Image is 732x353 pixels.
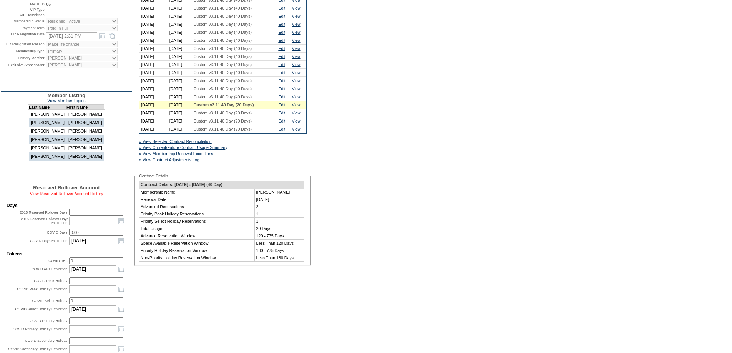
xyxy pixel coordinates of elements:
td: [DATE] [139,69,168,77]
label: COVID Select Holiday Expiration: [15,307,68,311]
td: Renewal Date [139,196,255,203]
span: Custom v3.11 40 Day (40 Days) [194,6,252,10]
span: Custom v3.11 40 Day (40 Days) [194,14,252,18]
label: COVID Days: [47,230,68,234]
td: Space Available Reservation Window [139,240,255,247]
td: Membership Type: [2,48,45,54]
a: View [292,70,301,75]
a: Edit [278,54,285,59]
td: [DATE] [168,61,192,69]
a: View [292,103,301,107]
a: View [292,94,301,99]
label: COVID Primary Holiday Expiration: [13,327,68,331]
td: 120 - 775 Days [255,232,304,240]
td: [DATE] [139,125,168,133]
td: [PERSON_NAME] [29,144,66,152]
td: [DATE] [168,101,192,109]
span: Custom v3.11 40 Day (40 Days) [194,46,252,51]
span: Member Listing [48,93,86,98]
td: 1 [255,210,304,218]
a: View [292,54,301,59]
td: Primary Member: [2,55,45,61]
legend: Contract Details [138,174,169,178]
td: Exclusive Ambassador: [2,62,45,68]
td: [DATE] [139,28,168,36]
td: ER Resignation Reason: [2,41,45,47]
a: View [292,78,301,83]
span: Custom v3.11 40 Day (40 Days) [194,22,252,27]
a: View [292,62,301,67]
td: VIP Type: [2,7,45,12]
a: » View Current/Future Contract Usage Summary [139,145,227,150]
td: [DATE] [168,93,192,101]
td: Priority Select Holiday Reservations [139,218,255,225]
a: Edit [278,103,285,107]
a: Edit [278,119,285,123]
a: Edit [278,86,285,91]
a: View [292,6,301,10]
td: Membership Status: [2,18,45,24]
td: [DATE] [168,125,192,133]
a: View [292,86,301,91]
td: [DATE] [139,4,168,12]
span: Custom v3.11 40 Day (20 Days) [194,103,254,107]
td: 2 [255,203,304,210]
a: View [292,111,301,115]
td: First Name [66,105,104,110]
a: Open the calendar popup. [117,237,126,245]
td: [DATE] [139,20,168,28]
label: COVID Days Expiration: [30,239,68,243]
a: » View Selected Contract Reconciliation [139,139,212,144]
td: [DATE] [168,28,192,36]
a: Edit [278,14,285,18]
td: [DATE] [168,117,192,125]
a: View [292,14,301,18]
span: Custom v3.11 40 Day (20 Days) [194,119,252,123]
a: Edit [278,30,285,35]
td: Non-Priority Holiday Reservation Window [139,254,255,262]
a: View [292,46,301,51]
td: [DATE] [255,196,304,203]
a: Edit [278,94,285,99]
td: Days [7,203,126,208]
td: Contract Details: [DATE] - [DATE] (40 Day) [139,181,304,189]
a: » View Contract Adjustments Log [139,157,199,162]
td: [PERSON_NAME] [66,118,104,127]
a: View Member Logins [47,98,85,103]
td: [DATE] [139,61,168,69]
a: Edit [278,127,285,131]
td: VIP Description: [2,13,45,17]
span: Custom v3.11 40 Day (40 Days) [194,38,252,43]
td: [DATE] [139,85,168,93]
span: Custom v3.11 40 Day (20 Days) [194,111,252,115]
a: View [292,38,301,43]
td: [DATE] [168,69,192,77]
td: [DATE] [168,36,192,45]
label: COVID Peak Holiday: [34,279,68,283]
td: [DATE] [139,45,168,53]
label: COVID ARs Expiration: [32,267,68,271]
a: Edit [278,46,285,51]
label: COVID Secondary Holiday: [25,339,68,343]
td: ER Resignation Date: [2,32,45,40]
label: COVID Secondary Holiday Expiration: [8,347,68,351]
a: View Reserved Rollover Account History [30,191,103,196]
td: Advance Reservation Window [139,232,255,240]
label: 2015 Reserved Rollover Days: [20,210,68,214]
td: MAUL ID: [2,2,45,7]
td: [DATE] [168,20,192,28]
td: [DATE] [139,93,168,101]
a: Edit [278,38,285,43]
td: [DATE] [139,109,168,117]
td: Last Name [29,105,66,110]
span: 66 [46,2,51,7]
td: [PERSON_NAME] [29,118,66,127]
td: [PERSON_NAME] [66,110,104,119]
td: [DATE] [168,109,192,117]
a: View [292,22,301,27]
td: [DATE] [139,117,168,125]
td: [PERSON_NAME] [66,152,104,161]
td: Tokens [7,251,126,257]
a: Edit [278,6,285,10]
td: [DATE] [139,12,168,20]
